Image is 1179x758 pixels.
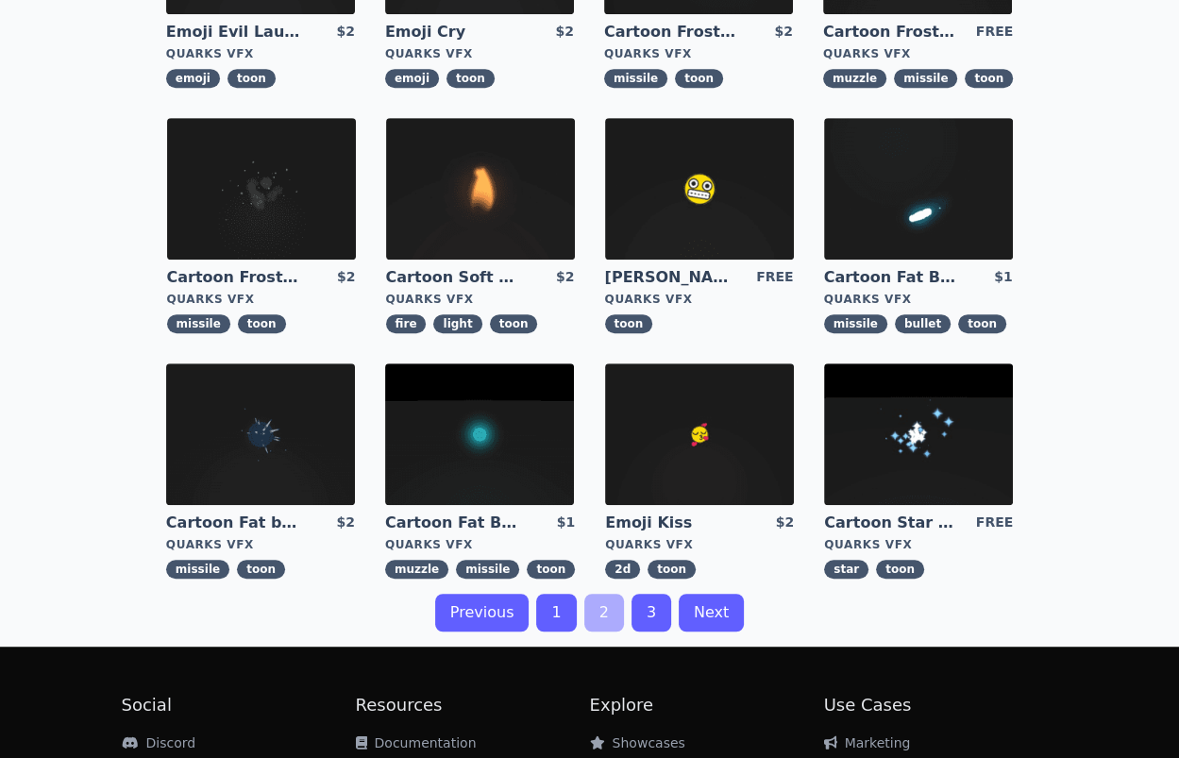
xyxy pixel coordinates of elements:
[536,594,576,632] a: 1
[605,267,741,288] a: [PERSON_NAME]
[824,537,1013,552] div: Quarks VFX
[122,735,196,750] a: Discord
[356,692,590,718] h2: Resources
[527,560,575,579] span: toon
[557,513,575,533] div: $1
[166,560,229,579] span: missile
[386,292,575,307] div: Quarks VFX
[774,22,792,42] div: $2
[336,22,354,42] div: $2
[824,513,960,533] a: Cartoon Star field
[976,513,1013,533] div: FREE
[605,118,794,260] img: imgAlt
[823,69,886,88] span: muzzle
[167,314,230,333] span: missile
[385,22,521,42] a: Emoji Cry
[238,314,286,333] span: toon
[965,69,1013,88] span: toon
[433,314,481,333] span: light
[824,314,887,333] span: missile
[823,22,959,42] a: Cartoon Frost Missile Muzzle Flash
[958,314,1006,333] span: toon
[605,363,794,505] img: imgAlt
[824,267,960,288] a: Cartoon Fat Bullet
[648,560,696,579] span: toon
[166,537,355,552] div: Quarks VFX
[605,314,653,333] span: toon
[876,560,924,579] span: toon
[122,692,356,718] h2: Social
[227,69,276,88] span: toon
[490,314,538,333] span: toon
[386,118,575,260] img: imgAlt
[675,69,723,88] span: toon
[604,46,793,61] div: Quarks VFX
[166,22,302,42] a: Emoji Evil Laugh
[605,292,794,307] div: Quarks VFX
[894,69,957,88] span: missile
[679,594,744,632] a: Next
[604,69,667,88] span: missile
[605,513,741,533] a: Emoji Kiss
[824,363,1013,505] img: imgAlt
[776,513,794,533] div: $2
[584,594,624,632] a: 2
[590,735,685,750] a: Showcases
[456,560,519,579] span: missile
[166,363,355,505] img: imgAlt
[237,560,285,579] span: toon
[385,513,521,533] a: Cartoon Fat Bullet Muzzle Flash
[446,69,495,88] span: toon
[167,118,356,260] img: imgAlt
[385,363,574,505] img: imgAlt
[590,692,824,718] h2: Explore
[994,267,1012,288] div: $1
[895,314,951,333] span: bullet
[605,560,640,579] span: 2d
[756,267,793,288] div: FREE
[385,69,439,88] span: emoji
[435,594,530,632] a: Previous
[356,735,477,750] a: Documentation
[166,46,355,61] div: Quarks VFX
[166,69,220,88] span: emoji
[336,513,354,533] div: $2
[556,267,574,288] div: $2
[604,22,740,42] a: Cartoon Frost Missile
[632,594,671,632] a: 3
[976,22,1013,42] div: FREE
[385,46,574,61] div: Quarks VFX
[167,292,356,307] div: Quarks VFX
[386,314,427,333] span: fire
[385,560,448,579] span: muzzle
[824,692,1058,718] h2: Use Cases
[166,513,302,533] a: Cartoon Fat bullet explosion
[605,537,794,552] div: Quarks VFX
[337,267,355,288] div: $2
[824,560,868,579] span: star
[824,735,911,750] a: Marketing
[555,22,573,42] div: $2
[824,118,1013,260] img: imgAlt
[823,46,1013,61] div: Quarks VFX
[386,267,522,288] a: Cartoon Soft CandleLight
[385,537,575,552] div: Quarks VFX
[824,292,1013,307] div: Quarks VFX
[167,267,303,288] a: Cartoon Frost Missile Explosion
